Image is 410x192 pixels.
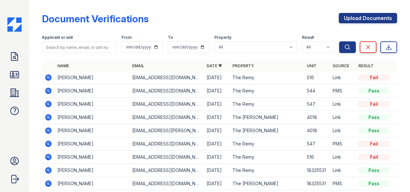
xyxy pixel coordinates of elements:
[130,71,204,84] td: [EMAIL_ADDRESS][DOMAIN_NAME]
[330,124,356,137] td: Link
[304,111,330,124] td: 4018
[122,35,132,40] label: From
[130,177,204,190] td: [EMAIL_ADDRESS][DOMAIN_NAME]
[130,98,204,111] td: [EMAIL_ADDRESS][DOMAIN_NAME]
[358,141,389,147] div: Fail
[204,71,230,84] td: [DATE]
[333,63,349,68] a: Source
[57,63,69,68] a: Name
[304,98,330,111] td: 547
[230,164,304,177] td: The Remy
[42,35,73,40] label: Applicant or unit
[358,101,389,107] div: Fail
[130,164,204,177] td: [EMAIL_ADDRESS][DOMAIN_NAME]
[358,88,389,94] div: Pass
[207,63,222,68] a: Date ▼
[358,74,389,81] div: Fail
[304,164,330,177] td: 18325531
[230,98,304,111] td: The Remy
[204,177,230,190] td: [DATE]
[7,17,22,32] img: CE_Icon_Blue-c292c112584629df590d857e76928e9f676e5b41ef8f769ba2f05ee15b207248.png
[330,98,356,111] td: Link
[230,137,304,151] td: The Remy
[330,151,356,164] td: Link
[230,111,304,124] td: The [PERSON_NAME]
[358,167,389,174] div: Pass
[230,124,304,137] td: The [PERSON_NAME]
[214,35,231,40] label: Property
[330,111,356,124] td: Link
[55,98,129,111] td: [PERSON_NAME]
[204,84,230,98] td: [DATE]
[55,84,129,98] td: [PERSON_NAME]
[130,111,204,124] td: [EMAIL_ADDRESS][DOMAIN_NAME]
[55,164,129,177] td: [PERSON_NAME]
[55,177,129,190] td: [PERSON_NAME]
[358,114,389,121] div: Pass
[204,98,230,111] td: [DATE]
[330,177,356,190] td: PMS
[230,71,304,84] td: The Remy
[230,177,304,190] td: The [PERSON_NAME]
[130,84,204,98] td: [EMAIL_ADDRESS][DOMAIN_NAME]
[42,13,149,25] div: Document Verifications
[204,137,230,151] td: [DATE]
[204,151,230,164] td: [DATE]
[204,111,230,124] td: [DATE]
[330,84,356,98] td: PMS
[358,63,374,68] a: Result
[204,164,230,177] td: [DATE]
[358,154,389,160] div: Fail
[55,137,129,151] td: [PERSON_NAME]
[304,151,330,164] td: 516
[307,63,317,68] a: Unit
[304,124,330,137] td: 4018
[304,84,330,98] td: 544
[130,151,204,164] td: [EMAIL_ADDRESS][DOMAIN_NAME]
[232,63,254,68] a: Property
[55,151,129,164] td: [PERSON_NAME]
[230,151,304,164] td: The Remy
[302,35,314,40] label: Result
[130,137,204,151] td: [EMAIL_ADDRESS][DOMAIN_NAME]
[330,164,356,177] td: Link
[304,137,330,151] td: 547
[168,35,173,40] label: To
[55,71,129,84] td: [PERSON_NAME]
[42,41,116,53] input: Search by name, email, or unit number
[204,124,230,137] td: [DATE]
[55,111,129,124] td: [PERSON_NAME]
[55,124,129,137] td: [PERSON_NAME]
[130,124,204,137] td: [EMAIL_ADDRESS][PERSON_NAME][DOMAIN_NAME]
[304,71,330,84] td: 516
[358,180,389,187] div: Pass
[330,137,356,151] td: PMS
[358,127,389,134] div: Pass
[330,71,356,84] td: Link
[339,13,397,23] a: Upload Documents
[132,63,144,68] a: Email
[304,177,330,190] td: 18325531
[230,84,304,98] td: The Remy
